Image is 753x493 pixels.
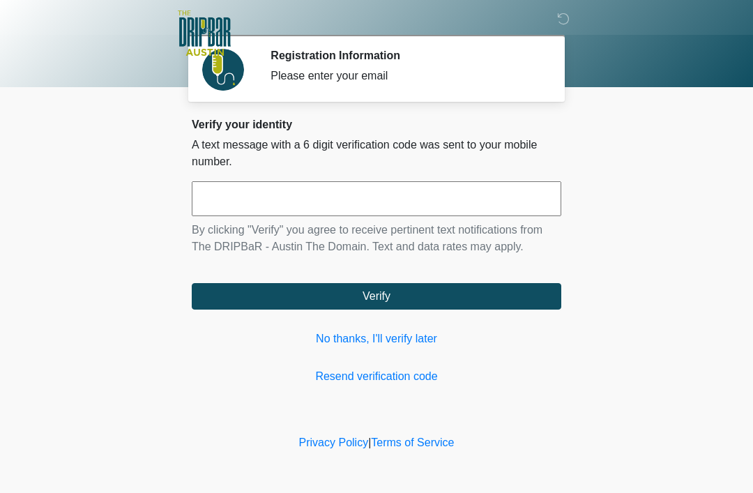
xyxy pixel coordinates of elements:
p: A text message with a 6 digit verification code was sent to your mobile number. [192,137,561,170]
a: Privacy Policy [299,437,369,448]
h2: Verify your identity [192,118,561,131]
p: By clicking "Verify" you agree to receive pertinent text notifications from The DRIPBaR - Austin ... [192,222,561,255]
button: Verify [192,283,561,310]
a: Terms of Service [371,437,454,448]
img: The DRIPBaR - Austin The Domain Logo [178,10,231,56]
a: No thanks, I'll verify later [192,331,561,347]
a: | [368,437,371,448]
div: Please enter your email [271,68,540,84]
img: Agent Avatar [202,49,244,91]
a: Resend verification code [192,368,561,385]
